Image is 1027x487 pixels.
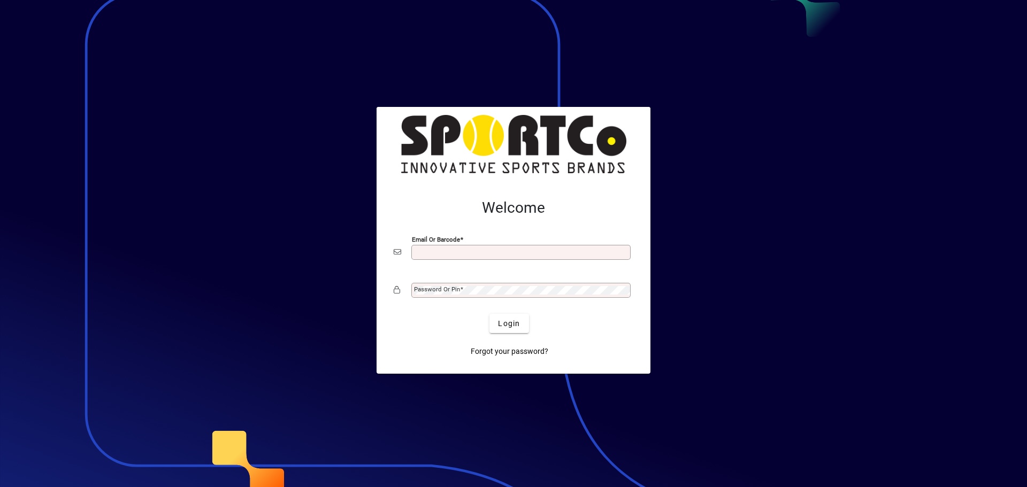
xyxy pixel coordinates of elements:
[414,285,460,293] mat-label: Password or Pin
[466,342,553,361] a: Forgot your password?
[489,314,528,333] button: Login
[394,199,633,217] h2: Welcome
[498,318,520,329] span: Login
[471,346,548,357] span: Forgot your password?
[412,236,460,243] mat-label: Email or Barcode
